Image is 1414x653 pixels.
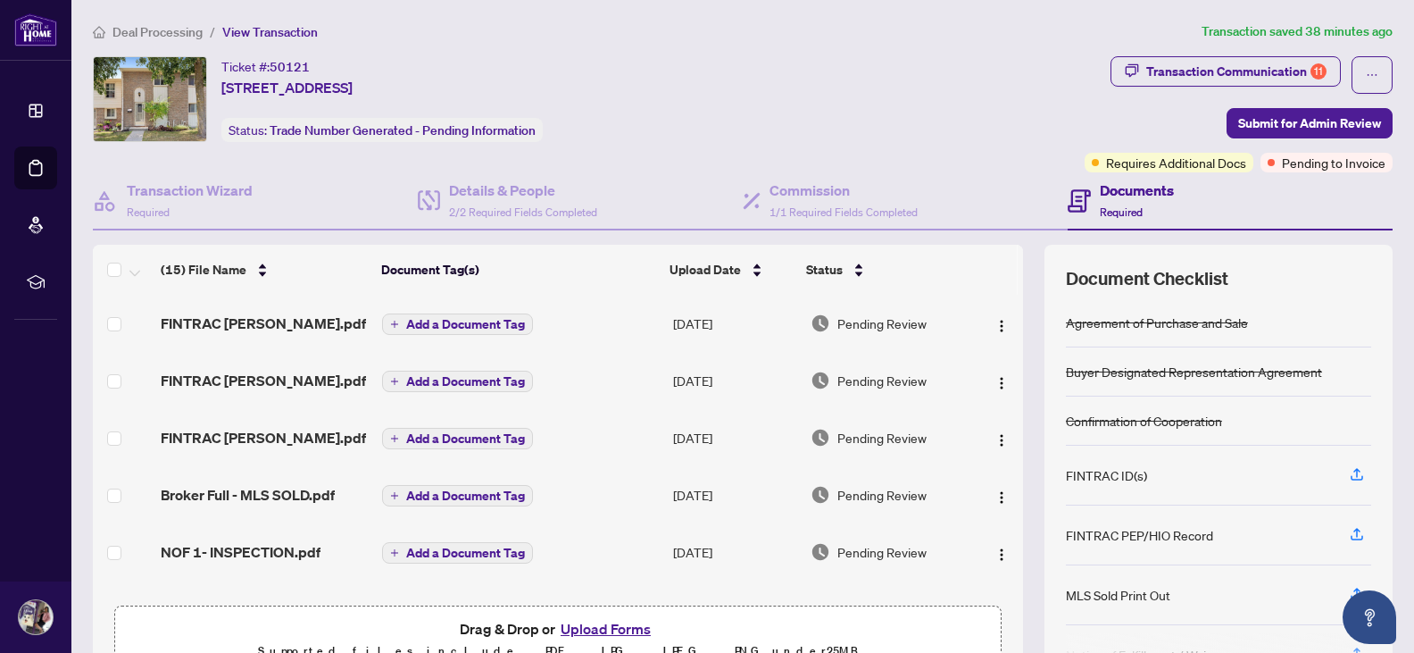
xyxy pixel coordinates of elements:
span: View Transaction [222,24,318,40]
th: (15) File Name [154,245,375,295]
button: Logo [987,538,1016,566]
div: MLS Sold Print Out [1066,585,1170,605]
td: [DATE] [666,523,803,581]
div: Confirmation of Cooperation [1066,411,1222,431]
span: (15) File Name [161,260,246,280]
span: 50121 [270,59,310,75]
img: logo [14,13,57,46]
span: Deal Processing [112,24,203,40]
span: [STREET_ADDRESS] [221,77,353,98]
span: Pending Review [837,542,927,562]
img: Logo [994,490,1009,505]
td: [DATE] [666,295,803,352]
div: Buyer Designated Representation Agreement [1066,362,1322,381]
td: [DATE] [666,581,803,638]
button: Logo [987,309,1016,338]
div: FINTRAC ID(s) [1066,465,1147,485]
span: Drag & Drop or [460,617,656,640]
span: plus [390,434,399,443]
div: Ticket #: [221,56,310,77]
img: Document Status [811,542,830,562]
span: 1/1 Required Fields Completed [769,205,918,219]
th: Status [799,245,969,295]
span: FINTRAC [PERSON_NAME].pdf [161,370,366,391]
img: Profile Icon [19,600,53,634]
div: FINTRAC PEP/HIO Record [1066,525,1213,545]
span: home [93,26,105,38]
img: Logo [994,433,1009,448]
button: Open asap [1343,590,1396,644]
span: plus [390,491,399,500]
article: Transaction saved 38 minutes ago [1202,21,1393,42]
span: Status [806,260,843,280]
button: Add a Document Tag [382,541,533,565]
h4: Transaction Wizard [127,180,253,201]
button: Logo [987,366,1016,395]
th: Document Tag(s) [374,245,662,295]
img: Logo [994,548,1009,562]
button: Add a Document Tag [382,485,533,506]
button: Add a Document Tag [382,371,533,392]
td: [DATE] [666,352,803,409]
span: FINTRAC [PERSON_NAME].pdf [161,427,366,448]
span: Document Checklist [1066,266,1228,291]
span: plus [390,548,399,557]
span: Pending Review [837,314,927,333]
button: Add a Document Tag [382,370,533,393]
span: FINTRAC [PERSON_NAME].pdf [161,313,366,334]
button: Submit for Admin Review [1227,108,1393,138]
button: Add a Document Tag [382,314,533,335]
button: Logo [987,423,1016,452]
span: Broker Full - MLS SOLD.pdf [161,484,335,506]
img: Document Status [811,371,830,390]
span: plus [390,377,399,386]
span: Required [127,205,170,219]
span: Add a Document Tag [406,432,525,445]
span: plus [390,320,399,329]
div: Agreement of Purchase and Sale [1066,313,1248,332]
button: Logo [987,481,1016,509]
button: Upload Forms [555,617,656,640]
img: Document Status [811,314,830,333]
img: Logo [994,319,1009,333]
span: Add a Document Tag [406,490,525,502]
button: Add a Document Tag [382,484,533,507]
span: Pending to Invoice [1282,153,1385,172]
span: NOF 1- INSPECTION.pdf [161,541,320,563]
td: [DATE] [666,466,803,523]
span: Pending Review [837,428,927,448]
img: Document Status [811,428,830,448]
button: Add a Document Tag [382,542,533,564]
h4: Documents [1100,180,1174,201]
span: 2/2 Required Fields Completed [449,205,597,219]
span: Submit for Admin Review [1238,109,1381,138]
span: Pending Review [837,371,927,390]
img: Document Status [811,485,830,505]
div: Status: [221,118,543,142]
h4: Details & People [449,180,597,201]
td: [DATE] [666,409,803,466]
div: Transaction Communication [1146,57,1327,86]
span: Required [1100,205,1143,219]
img: Logo [994,376,1009,390]
span: ellipsis [1366,69,1378,81]
button: Add a Document Tag [382,313,533,336]
button: Add a Document Tag [382,427,533,450]
img: IMG-X12335644_1.jpg [94,57,206,141]
button: Add a Document Tag [382,428,533,449]
button: Transaction Communication11 [1110,56,1341,87]
span: Pending Review [837,485,927,505]
div: 11 [1310,63,1327,80]
li: / [210,21,215,42]
span: Add a Document Tag [406,547,525,559]
span: Requires Additional Docs [1106,153,1246,172]
h4: Commission [769,180,918,201]
span: Trade Number Generated - Pending Information [270,122,536,138]
span: Add a Document Tag [406,318,525,331]
span: Add a Document Tag [406,375,525,388]
th: Upload Date [662,245,799,295]
span: Upload Date [670,260,741,280]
